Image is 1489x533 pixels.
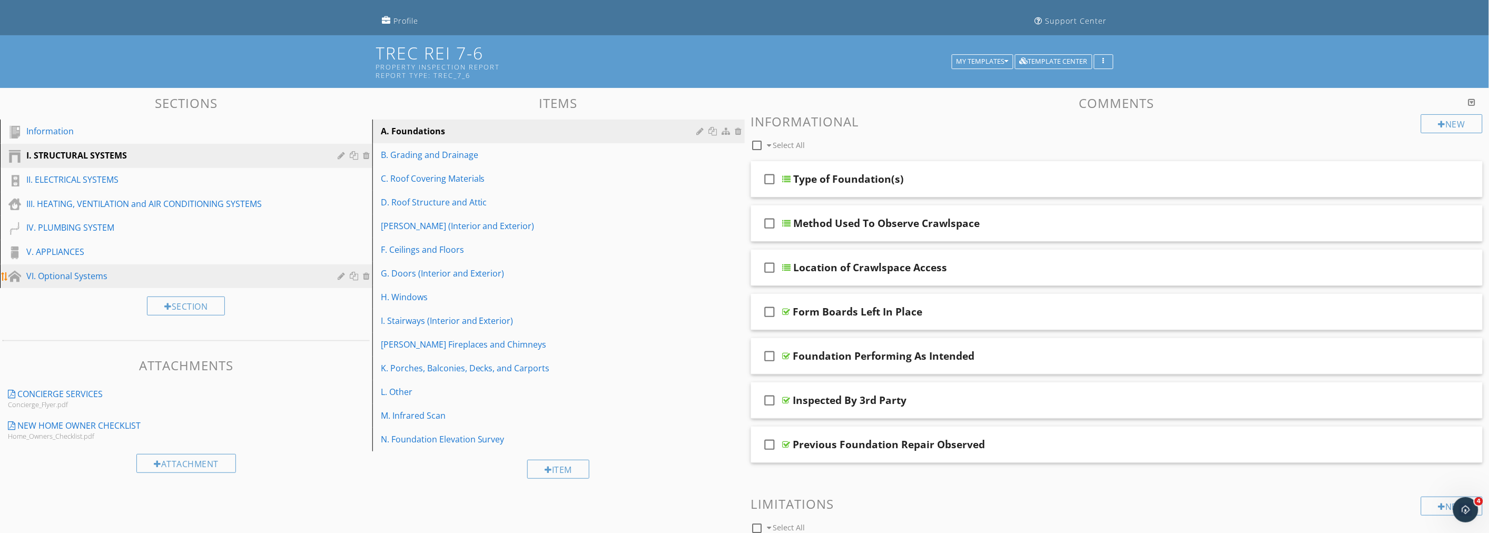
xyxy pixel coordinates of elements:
h3: Items [372,96,745,110]
div: V. APPLIANCES [26,245,322,258]
div: Template Center [1020,58,1088,65]
span: Select All [773,522,805,532]
div: Previous Foundation Repair Observed [793,438,985,451]
div: [PERSON_NAME] (Interior and Exterior) [381,220,700,232]
div: New [1421,114,1483,133]
div: Report Type: TREC_7_6 [376,71,955,80]
i: check_box_outline_blank [762,166,778,192]
i: check_box_outline_blank [762,432,778,457]
div: Type of Foundation(s) [794,173,904,185]
div: Item [527,460,589,479]
div: K. Porches, Balconies, Decks, and Carports [381,362,700,374]
div: I. STRUCTURAL SYSTEMS [26,149,322,162]
i: check_box_outline_blank [762,388,778,413]
div: L. Other [381,386,700,398]
div: Section [147,297,225,315]
i: check_box_outline_blank [762,299,778,324]
a: Template Center [1015,56,1092,65]
div: Foundation Performing As Intended [793,350,975,362]
div: I. Stairways (Interior and Exterior) [381,314,700,327]
div: Profile [394,16,419,26]
div: III. HEATING, VENTILATION and AIR CONDITIONING SYSTEMS [26,198,322,210]
div: Information [26,125,322,137]
i: check_box_outline_blank [762,211,778,236]
div: IV. PLUMBING SYSTEM [26,221,322,234]
div: Property Inspection Report [376,63,955,71]
div: B. Grading and Drainage [381,149,700,161]
div: Support Center [1046,16,1107,26]
div: My Templates [956,58,1009,65]
div: New Home Owner Checklist [17,419,141,432]
div: M. Infrared Scan [381,409,700,422]
iframe: Intercom live chat [1453,497,1478,522]
a: Concierge Services Concierge_Flyer.pdf [3,382,372,414]
div: A. Foundations [381,125,700,137]
div: New [1421,497,1483,516]
div: D. Roof Structure and Attic [381,196,700,209]
div: [PERSON_NAME] Fireplaces and Chimneys [381,338,700,351]
h3: Limitations [751,497,1483,511]
i: check_box_outline_blank [762,343,778,369]
div: Inspected By 3rd Party [793,394,907,407]
span: 4 [1475,497,1483,506]
span: Select All [773,140,805,150]
div: G. Doors (Interior and Exterior) [381,267,700,280]
div: C. Roof Covering Materials [381,172,700,185]
h3: Informational [751,114,1483,129]
div: Form Boards Left In Place [793,305,923,318]
div: Location of Crawlspace Access [794,261,948,274]
div: F. Ceilings and Floors [381,243,700,256]
h3: Comments [751,96,1483,110]
button: My Templates [952,54,1013,69]
div: Concierge_Flyer.pdf [8,400,328,409]
div: Attachment [136,454,236,473]
i: check_box_outline_blank [762,255,778,280]
button: Template Center [1015,54,1092,69]
a: New Home Owner Checklist Home_Owners_Checklist.pdf [3,414,372,446]
a: Company Profile [378,12,423,31]
h1: TREC REI 7-6 [376,44,1113,79]
div: N. Foundation Elevation Survey [381,433,700,446]
a: Support Center [1031,12,1111,31]
div: Home_Owners_Checklist.pdf [8,432,328,440]
div: H. Windows [381,291,700,303]
div: Concierge Services [17,388,103,400]
div: II. ELECTRICAL SYSTEMS [26,173,322,186]
div: Method Used To Observe Crawlspace [794,217,980,230]
div: VI. Optional Systems [26,270,322,282]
